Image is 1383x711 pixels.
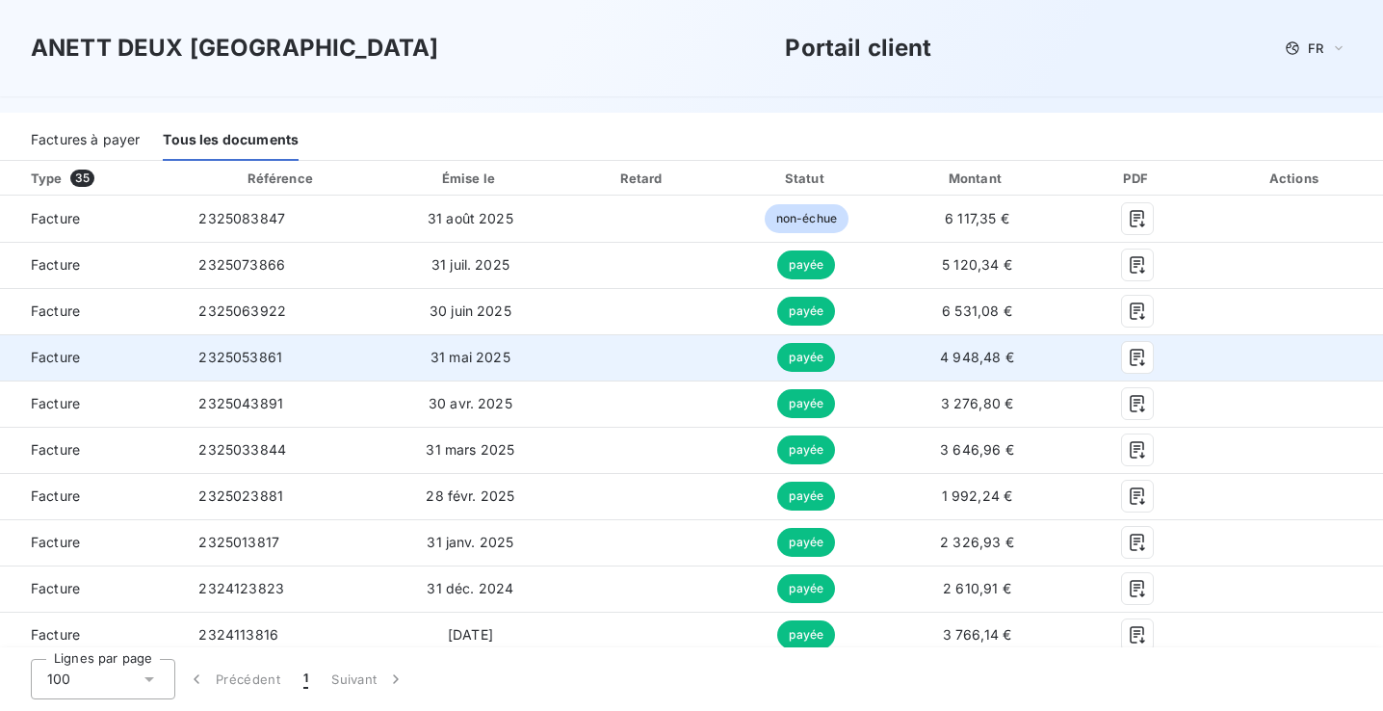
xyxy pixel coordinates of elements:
span: 3 276,80 € [941,395,1014,411]
span: Facture [15,440,168,460]
div: Référence [248,171,313,186]
h3: ANETT DEUX [GEOGRAPHIC_DATA] [31,31,438,66]
span: payée [777,482,835,511]
button: 1 [292,659,320,699]
span: Facture [15,533,168,552]
span: 2 326,93 € [940,534,1014,550]
span: 2325043891 [198,395,283,411]
span: payée [777,297,835,326]
span: 31 déc. 2024 [427,580,513,596]
span: 31 juil. 2025 [431,256,509,273]
span: payée [777,435,835,464]
button: Précédent [175,659,292,699]
span: Facture [15,579,168,598]
span: 2 610,91 € [943,580,1011,596]
span: payée [777,574,835,603]
span: 2325083847 [198,210,285,226]
span: 5 120,34 € [942,256,1012,273]
span: 1 [303,670,308,689]
span: 2325053861 [198,349,282,365]
div: Type [19,169,179,188]
span: payée [777,343,835,372]
span: 31 mars 2025 [426,441,514,458]
span: 6 531,08 € [942,303,1012,319]
span: 31 janv. 2025 [427,534,513,550]
span: 30 juin 2025 [430,303,511,319]
button: Suivant [320,659,417,699]
span: payée [777,389,835,418]
span: Facture [15,209,168,228]
div: Émise le [384,169,557,188]
span: 31 mai 2025 [431,349,510,365]
span: Facture [15,625,168,645]
span: 35 [70,170,94,187]
span: Facture [15,348,168,367]
span: non-échue [765,204,848,233]
span: 28 févr. 2025 [426,487,514,504]
span: 6 117,35 € [945,210,1009,226]
span: 2324123823 [198,580,284,596]
div: Factures à payer [31,120,140,161]
span: [DATE] [448,626,493,643]
span: 2325073866 [198,256,285,273]
div: Statut [729,169,883,188]
span: 4 948,48 € [940,349,1014,365]
span: 2325013817 [198,534,279,550]
div: Actions [1213,169,1379,188]
span: 1 992,24 € [942,487,1013,504]
span: Facture [15,302,168,321]
span: 2325063922 [198,303,286,319]
span: Facture [15,255,168,275]
span: 30 avr. 2025 [429,395,512,411]
span: Facture [15,394,168,413]
div: Montant [891,169,1063,188]
span: 2324113816 [198,626,278,643]
h3: Portail client [785,31,931,66]
div: Retard [564,169,722,188]
span: 2325033844 [198,441,286,458]
div: PDF [1071,169,1205,188]
span: 3 766,14 € [943,626,1012,643]
span: payée [777,250,835,279]
span: payée [777,528,835,557]
span: FR [1308,40,1323,56]
span: Facture [15,487,168,506]
div: Tous les documents [163,120,299,161]
span: 2325023881 [198,487,283,504]
span: 3 646,96 € [940,441,1014,458]
span: 100 [47,670,70,689]
span: 31 août 2025 [428,210,513,226]
span: payée [777,620,835,649]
